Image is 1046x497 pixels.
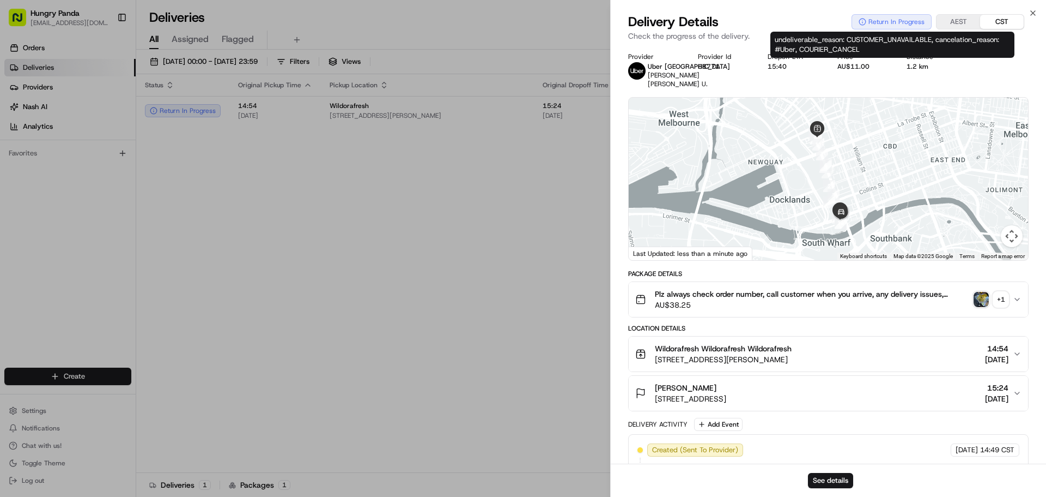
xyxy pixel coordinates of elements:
[628,324,1029,333] div: Location Details
[655,393,726,404] span: [STREET_ADDRESS]
[768,62,820,71] div: 15:40
[42,169,68,178] span: 8月15日
[698,52,750,61] div: Provider Id
[808,473,853,488] button: See details
[169,140,198,153] button: See all
[652,445,738,455] span: Created (Sent To Provider)
[823,180,835,192] div: 2
[985,393,1008,404] span: [DATE]
[77,270,132,279] a: Powered byPylon
[893,253,953,259] span: Map data ©2025 Google
[936,15,980,29] button: AEST
[628,52,680,61] div: Provider
[810,133,822,145] div: 10
[655,289,969,300] span: Plz always check order number, call customer when you arrive, any delivery issues, Contact WhatsA...
[22,244,83,255] span: Knowledge Base
[23,104,42,124] img: 1727276513143-84d647e1-66c0-4f92-a045-3c9f9f5dfd92
[993,292,1008,307] div: + 1
[980,15,1024,29] button: CST
[985,343,1008,354] span: 14:54
[810,132,822,144] div: 9
[11,245,20,254] div: 📗
[840,253,887,260] button: Keyboard shortcuts
[628,13,719,31] span: Delivery Details
[985,354,1008,365] span: [DATE]
[49,115,150,124] div: We're available if you need us!
[629,247,752,260] div: Last Updated: less than a minute ago
[22,199,31,208] img: 1736555255976-a54dd68f-1ca7-489b-9aae-adbdc363a1c4
[11,104,31,124] img: 1736555255976-a54dd68f-1ca7-489b-9aae-adbdc363a1c4
[974,292,1008,307] button: photo_proof_of_pickup image+1
[11,188,28,206] img: Asif Zaman Khan
[655,382,716,393] span: [PERSON_NAME]
[36,169,40,178] span: •
[88,239,179,259] a: 💻API Documentation
[628,270,1029,278] div: Package Details
[819,161,831,173] div: 5
[28,70,180,82] input: Clear
[823,196,835,208] div: 4
[629,282,1028,317] button: Plz always check order number, call customer when you arrive, any delivery issues, Contact WhatsA...
[631,246,667,260] a: Open this area in Google Maps (opens a new window)
[820,159,832,171] div: 6
[648,62,730,71] span: Uber [GEOGRAPHIC_DATA]
[96,199,118,207] span: 8月7日
[628,31,1029,41] p: Check the progress of the delivery.
[907,62,959,71] div: 1.2 km
[655,343,792,354] span: Wildorafresh Wildorafresh Wildorafresh
[694,418,743,431] button: Add Event
[629,376,1028,411] button: [PERSON_NAME][STREET_ADDRESS]15:24[DATE]
[985,382,1008,393] span: 15:24
[808,128,820,140] div: 8
[90,199,94,207] span: •
[103,244,175,255] span: API Documentation
[828,189,840,201] div: 3
[11,44,198,61] p: Welcome 👋
[11,142,70,151] div: Past conversations
[956,445,978,455] span: [DATE]
[11,11,33,33] img: Nash
[7,239,88,259] a: 📗Knowledge Base
[92,245,101,254] div: 💻
[108,271,132,279] span: Pylon
[768,52,820,61] div: Dropoff ETA
[837,62,890,71] div: AU$11.00
[631,246,667,260] img: Google
[959,253,975,259] a: Terms
[628,420,688,429] div: Delivery Activity
[816,148,828,160] div: 7
[974,292,989,307] img: photo_proof_of_pickup image
[980,445,1014,455] span: 14:49 CST
[981,253,1025,259] a: Report a map error
[185,107,198,121] button: Start new chat
[822,166,834,178] div: 1
[629,337,1028,372] button: Wildorafresh Wildorafresh Wildorafresh[STREET_ADDRESS][PERSON_NAME]14:54[DATE]
[1001,225,1023,247] button: Map camera controls
[655,300,969,310] span: AU$38.25
[655,354,792,365] span: [STREET_ADDRESS][PERSON_NAME]
[812,139,824,151] div: 11
[34,199,88,207] span: [PERSON_NAME]
[770,32,1014,58] div: undeliverable_reason: CUSTOMER_UNAVAILABLE, cancelation_reason: #Uber, COURIER_CANCEL
[698,62,720,71] button: 68771
[648,71,708,88] span: [PERSON_NAME] [PERSON_NAME] U.
[852,14,932,29] button: Return In Progress
[628,62,646,80] img: uber-new-logo.jpeg
[49,104,179,115] div: Start new chat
